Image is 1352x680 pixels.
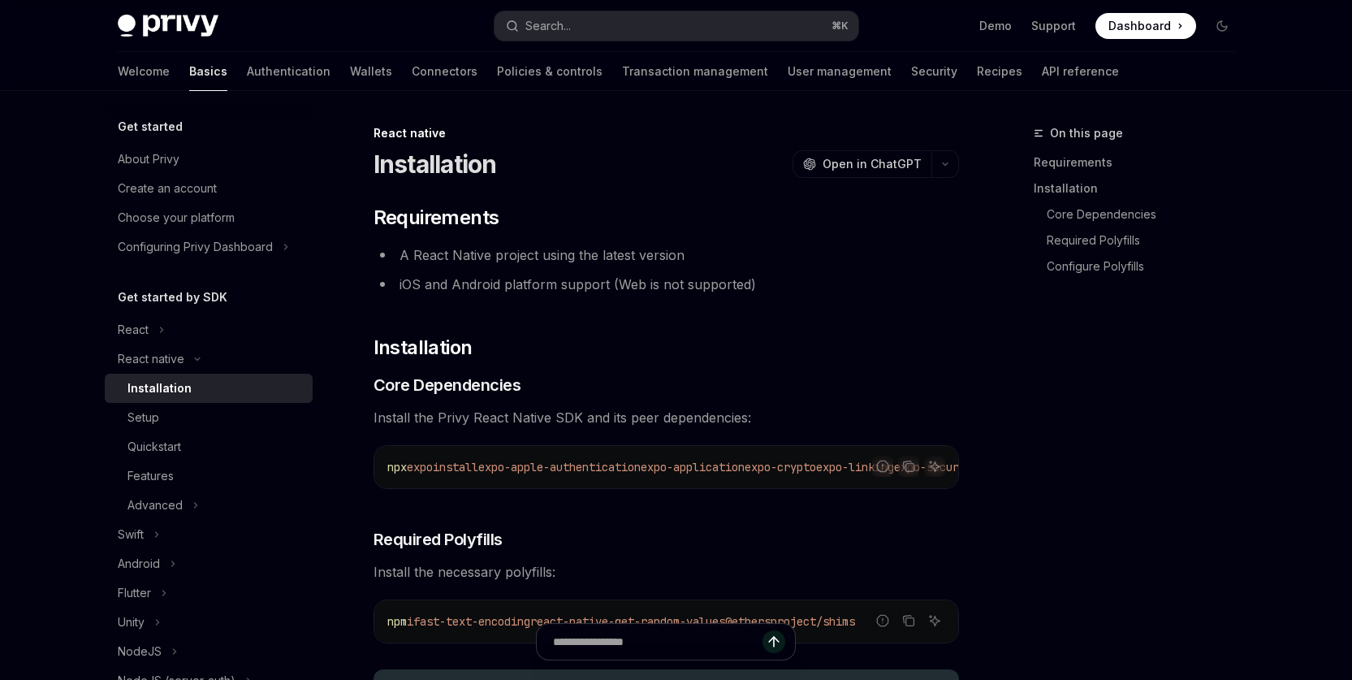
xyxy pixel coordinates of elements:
[105,374,313,403] a: Installation
[816,460,894,474] span: expo-linking
[105,520,313,549] button: Toggle Swift section
[105,145,313,174] a: About Privy
[127,437,181,457] div: Quickstart
[189,52,227,91] a: Basics
[1034,253,1248,279] a: Configure Polyfills
[1108,18,1171,34] span: Dashboard
[725,614,855,629] span: @ethersproject/shims
[898,456,919,477] button: Copy the contents from the code block
[374,561,959,583] span: Install the necessary polyfills:
[788,52,892,91] a: User management
[977,52,1022,91] a: Recipes
[374,528,503,551] span: Required Polyfills
[118,349,184,369] div: React native
[118,320,149,340] div: React
[127,496,183,515] div: Advanced
[387,460,407,474] span: npx
[762,630,785,653] button: Send message
[118,149,179,169] div: About Privy
[1042,52,1119,91] a: API reference
[127,408,159,427] div: Setup
[105,549,313,578] button: Toggle Android section
[118,525,144,544] div: Swift
[105,344,313,374] button: Toggle React native section
[793,150,931,178] button: Open in ChatGPT
[118,642,162,661] div: NodeJS
[898,610,919,631] button: Copy the contents from the code block
[247,52,330,91] a: Authentication
[1034,149,1248,175] a: Requirements
[118,208,235,227] div: Choose your platform
[105,578,313,608] button: Toggle Flutter section
[105,608,313,637] button: Toggle Unity section
[118,288,227,307] h5: Get started by SDK
[497,52,603,91] a: Policies & controls
[622,52,768,91] a: Transaction management
[118,554,160,574] div: Android
[832,19,849,32] span: ⌘ K
[478,460,641,474] span: expo-apple-authentication
[374,149,497,179] h1: Installation
[374,374,521,396] span: Core Dependencies
[118,583,151,603] div: Flutter
[105,232,313,262] button: Toggle Configuring Privy Dashboard section
[127,466,174,486] div: Features
[407,460,433,474] span: expo
[1034,175,1248,201] a: Installation
[1034,227,1248,253] a: Required Polyfills
[118,117,183,136] h5: Get started
[924,456,945,477] button: Ask AI
[872,456,893,477] button: Report incorrect code
[105,315,313,344] button: Toggle React section
[433,460,478,474] span: install
[374,335,473,361] span: Installation
[413,614,530,629] span: fast-text-encoding
[911,52,957,91] a: Security
[525,16,571,36] div: Search...
[118,15,218,37] img: dark logo
[745,460,816,474] span: expo-crypto
[872,610,893,631] button: Report incorrect code
[105,637,313,666] button: Toggle NodeJS section
[924,610,945,631] button: Ask AI
[374,205,499,231] span: Requirements
[105,174,313,203] a: Create an account
[1034,201,1248,227] a: Core Dependencies
[495,11,858,41] button: Open search
[374,244,959,266] li: A React Native project using the latest version
[530,614,725,629] span: react-native-get-random-values
[1050,123,1123,143] span: On this page
[374,406,959,429] span: Install the Privy React Native SDK and its peer dependencies:
[118,52,170,91] a: Welcome
[979,18,1012,34] a: Demo
[105,403,313,432] a: Setup
[118,237,273,257] div: Configuring Privy Dashboard
[105,461,313,491] a: Features
[1209,13,1235,39] button: Toggle dark mode
[407,614,413,629] span: i
[1095,13,1196,39] a: Dashboard
[118,613,145,632] div: Unity
[105,203,313,232] a: Choose your platform
[553,624,762,660] input: Ask a question...
[118,179,217,198] div: Create an account
[127,379,192,398] div: Installation
[412,52,477,91] a: Connectors
[1031,18,1076,34] a: Support
[374,273,959,296] li: iOS and Android platform support (Web is not supported)
[105,491,313,520] button: Toggle Advanced section
[894,460,1004,474] span: expo-secure-store
[350,52,392,91] a: Wallets
[105,432,313,461] a: Quickstart
[823,156,922,172] span: Open in ChatGPT
[641,460,745,474] span: expo-application
[374,125,959,141] div: React native
[387,614,407,629] span: npm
